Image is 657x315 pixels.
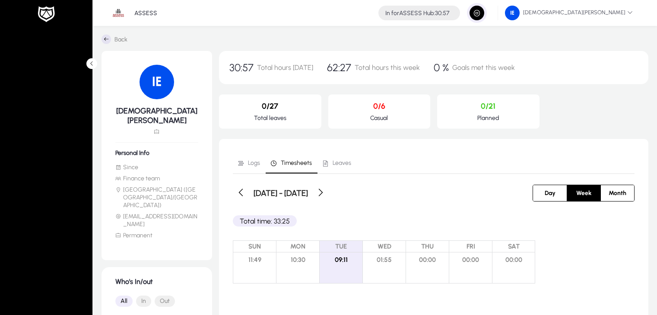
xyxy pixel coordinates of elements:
[533,185,567,201] button: Day
[115,296,133,307] button: All
[115,232,198,239] li: Permanent
[435,9,450,17] span: 30:57
[102,35,127,44] a: Back
[115,164,198,171] li: Since
[229,61,254,74] span: 30:57
[363,241,406,252] span: WED
[226,101,314,111] p: 0/27
[233,153,266,173] a: Logs
[233,215,297,227] p: Total time: 33:25
[601,185,634,201] button: Month
[452,63,515,72] span: Goals met this week
[363,252,406,267] span: 01:55
[155,296,175,307] button: Out
[115,149,198,157] h6: Personal Info
[498,5,640,21] button: [DEMOGRAPHIC_DATA][PERSON_NAME]
[276,252,319,267] span: 10:30
[115,277,198,286] h1: Who's In/out
[115,175,198,183] li: Finance team
[140,65,174,99] img: 104.png
[449,241,492,252] span: FRI
[444,101,533,111] p: 0/21
[603,185,632,201] span: Month
[406,241,449,252] span: THU
[254,188,308,198] h3: [DATE] - [DATE]
[35,5,57,23] img: white-logo.png
[355,63,420,72] span: Total hours this week
[134,9,157,17] p: ASSESS
[115,213,198,228] li: [EMAIL_ADDRESS][DOMAIN_NAME]
[233,241,276,252] span: SUN
[492,252,535,267] span: 00:00
[115,293,198,310] mat-button-toggle-group: Font Style
[385,9,399,17] span: In for
[505,6,633,20] span: [DEMOGRAPHIC_DATA][PERSON_NAME]
[434,9,435,17] span: :
[540,185,561,201] span: Day
[226,114,314,122] p: Total leaves
[257,63,313,72] span: Total hours [DATE]
[335,101,424,111] p: 0/6
[233,252,276,267] span: 11:49
[567,185,600,201] button: Week
[335,114,424,122] p: Casual
[327,61,351,74] span: 62:27
[276,241,319,252] span: MON
[136,296,151,307] button: In
[110,5,127,21] img: 1.png
[115,106,198,125] h5: [DEMOGRAPHIC_DATA][PERSON_NAME]
[266,153,317,173] a: Timesheets
[406,252,449,267] span: 00:00
[248,160,260,166] span: Logs
[505,6,520,20] img: 104.png
[571,185,597,201] span: Week
[115,186,198,209] li: [GEOGRAPHIC_DATA] ([GEOGRAPHIC_DATA]/[GEOGRAPHIC_DATA])
[320,252,362,267] span: 09:11
[333,160,351,166] span: Leaves
[281,160,312,166] span: Timesheets
[317,153,357,173] a: Leaves
[492,241,535,252] span: SAT
[320,241,362,252] span: TUE
[444,114,533,122] p: Planned
[385,9,450,17] h4: ASSESS Hub
[434,61,449,74] span: 0 %
[449,252,492,267] span: 00:00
